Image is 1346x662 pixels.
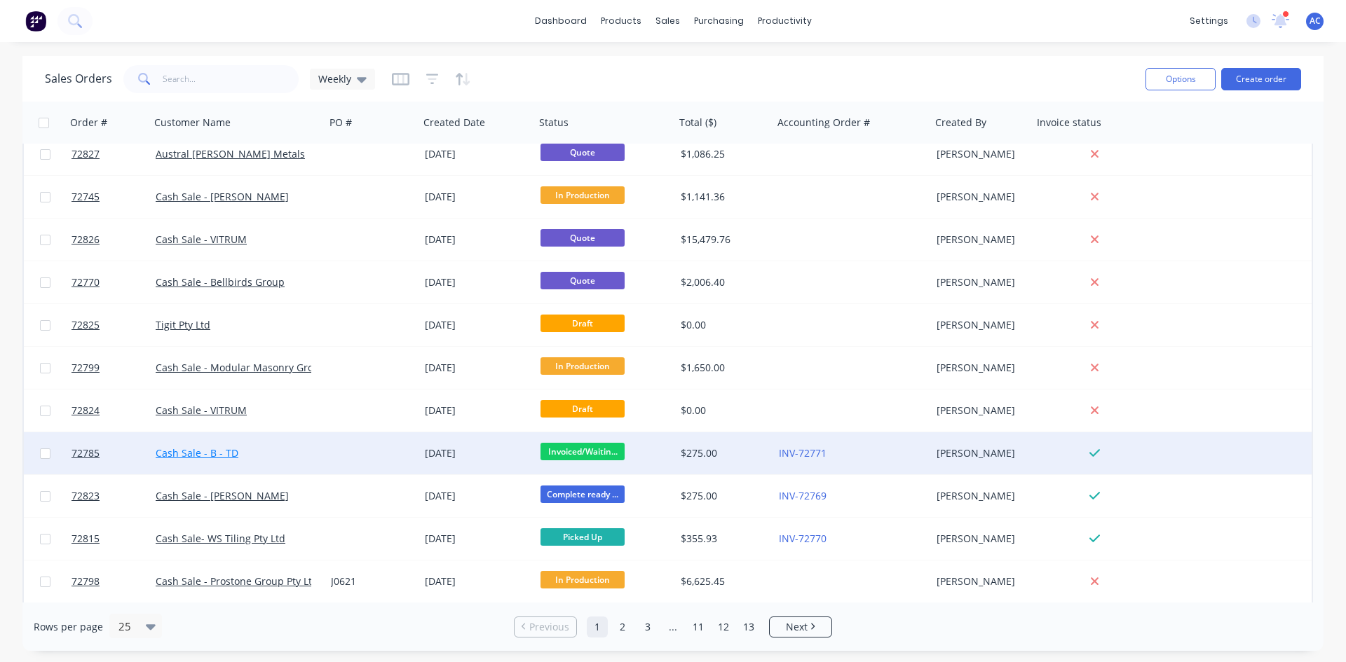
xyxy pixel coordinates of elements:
div: [PERSON_NAME] [937,147,1023,161]
a: Page 11 [688,616,709,637]
a: Page 1 is your current page [587,616,608,637]
span: 72799 [72,361,100,375]
a: Tigit Pty Ltd [156,318,210,331]
a: Austral [PERSON_NAME] Metals [156,147,305,160]
a: Page 2 [612,616,633,637]
ul: Pagination [508,616,838,637]
span: Previous [529,620,569,634]
span: 72745 [72,190,100,204]
span: Quote [541,272,625,289]
div: $6,625.45 [681,574,763,588]
div: $0.00 [681,318,763,332]
button: Options [1146,68,1216,90]
div: Order # [70,116,107,130]
div: [PERSON_NAME] [937,318,1023,332]
span: AC [1310,15,1321,27]
a: 72785 [72,432,156,474]
div: Invoice status [1037,116,1101,130]
a: Cash Sale - Modular Masonry Group [156,361,326,374]
span: Complete ready ... [541,485,625,503]
a: Page 12 [713,616,734,637]
span: 72824 [72,404,100,418]
div: $2,006.40 [681,275,763,289]
a: Cash Sale - B - TD [156,446,238,460]
span: Quote [541,229,625,247]
a: 72826 [72,219,156,261]
a: Cash Sale - Bellbirds Group [156,275,285,289]
a: Previous page [515,620,576,634]
span: Quote [541,144,625,161]
div: J0621 [331,574,409,588]
div: Created By [935,116,986,130]
a: 72827 [72,133,156,175]
div: [PERSON_NAME] [937,446,1023,460]
div: productivity [751,11,819,32]
span: Picked Up [541,528,625,546]
a: 72824 [72,389,156,432]
div: [PERSON_NAME] [937,190,1023,204]
span: Next [786,620,808,634]
div: [DATE] [425,446,529,460]
a: INV-72771 [779,446,827,460]
div: purchasing [687,11,751,32]
a: 72815 [72,518,156,560]
div: [PERSON_NAME] [937,233,1023,247]
a: 72825 [72,304,156,346]
div: [DATE] [425,404,529,418]
button: Create order [1221,68,1301,90]
span: 72826 [72,233,100,247]
a: 72745 [72,176,156,218]
a: INV-72769 [779,489,827,502]
div: [DATE] [425,233,529,247]
a: INV-72770 [779,532,827,545]
div: [DATE] [425,489,529,503]
div: Created Date [423,116,485,130]
div: [DATE] [425,574,529,588]
a: Next page [770,620,831,634]
div: [PERSON_NAME] [937,489,1023,503]
span: 72827 [72,147,100,161]
a: Cash Sale - Prostone Group Pty Ltd [156,574,318,588]
div: settings [1183,11,1235,32]
a: Page 13 [738,616,759,637]
div: Status [539,116,569,130]
div: [DATE] [425,147,529,161]
span: 72823 [72,489,100,503]
div: [PERSON_NAME] [937,361,1023,375]
a: Cash Sale - [PERSON_NAME] [156,489,289,502]
a: 72823 [72,475,156,517]
a: dashboard [528,11,594,32]
div: [DATE] [425,190,529,204]
div: Accounting Order # [777,116,870,130]
div: $15,479.76 [681,233,763,247]
span: Rows per page [34,620,103,634]
a: Cash Sale - [PERSON_NAME] [156,190,289,203]
span: 72825 [72,318,100,332]
input: Search... [163,65,299,93]
span: 72785 [72,446,100,460]
div: Total ($) [679,116,716,130]
span: In Production [541,571,625,588]
div: [PERSON_NAME] [937,574,1023,588]
span: 72815 [72,532,100,546]
div: [DATE] [425,361,529,375]
img: Factory [25,11,46,32]
span: Weekly [318,71,351,86]
a: 72798 [72,560,156,602]
a: 72799 [72,347,156,389]
span: Draft [541,315,625,332]
div: [DATE] [425,275,529,289]
div: $275.00 [681,489,763,503]
div: Customer Name [154,116,231,130]
div: $1,086.25 [681,147,763,161]
span: 72798 [72,574,100,588]
h1: Sales Orders [45,72,112,85]
div: $1,650.00 [681,361,763,375]
a: Cash Sale - VITRUM [156,404,247,417]
span: Draft [541,400,625,418]
div: $0.00 [681,404,763,418]
a: Cash Sale- WS Tiling Pty Ltd [156,532,285,545]
div: PO # [329,116,352,130]
a: 72770 [72,261,156,303]
div: products [594,11,648,32]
